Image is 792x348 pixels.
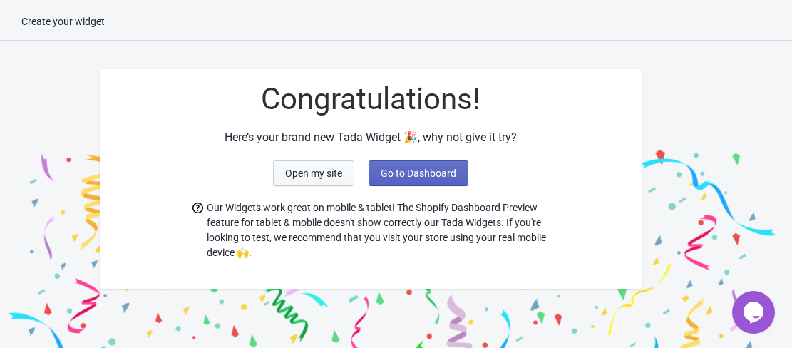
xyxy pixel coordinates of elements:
div: Here’s your brand new Tada Widget 🎉, why not give it try? [100,129,642,146]
button: Go to Dashboard [369,160,468,186]
button: Open my site [273,160,354,186]
span: Go to Dashboard [381,168,456,179]
div: Congratulations! [100,83,642,115]
iframe: chat widget [732,291,778,334]
span: Open my site [285,168,342,179]
span: Our Widgets work great on mobile & tablet! The Shopify Dashboard Preview feature for tablet & mob... [207,200,549,260]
